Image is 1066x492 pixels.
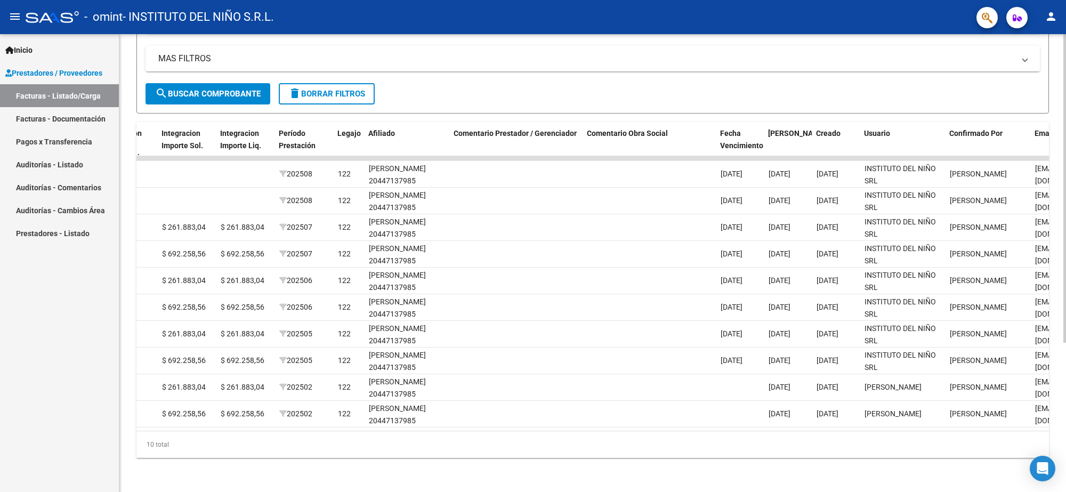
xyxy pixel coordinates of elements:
[1045,10,1057,23] mat-icon: person
[5,67,102,79] span: Prestadores / Proveedores
[279,329,312,338] span: 202505
[583,122,716,169] datatable-header-cell: Comentario Obra Social
[369,296,446,320] div: [PERSON_NAME] 20447137985
[369,269,446,294] div: [PERSON_NAME] 20447137985
[279,129,316,150] span: Período Prestación
[1035,129,1054,138] span: Email
[950,383,1007,391] span: [PERSON_NAME]
[274,122,333,169] datatable-header-cell: Período Prestación
[721,170,742,178] span: [DATE]
[162,329,206,338] span: $ 261.883,04
[338,275,351,287] div: 122
[369,216,446,240] div: [PERSON_NAME] 20447137985
[364,122,449,169] datatable-header-cell: Afiliado
[721,356,742,365] span: [DATE]
[9,10,21,23] mat-icon: menu
[865,191,936,212] span: INSTITUTO DEL NIÑO SRL
[769,329,790,338] span: [DATE]
[221,409,264,418] span: $ 692.258,56
[279,170,312,178] span: 202508
[817,303,838,311] span: [DATE]
[587,129,668,138] span: Comentario Obra Social
[158,53,1014,64] mat-panel-title: MAS FILTROS
[768,129,826,138] span: [PERSON_NAME]
[279,249,312,258] span: 202507
[338,301,351,313] div: 122
[221,329,264,338] span: $ 261.883,04
[764,122,812,169] datatable-header-cell: Fecha Confimado
[949,129,1003,138] span: Confirmado Por
[1030,456,1055,481] div: Open Intercom Messenger
[279,223,312,231] span: 202507
[950,329,1007,338] span: [PERSON_NAME]
[338,381,351,393] div: 122
[817,356,838,365] span: [DATE]
[449,122,583,169] datatable-header-cell: Comentario Prestador / Gerenciador
[769,249,790,258] span: [DATE]
[816,129,841,138] span: Creado
[950,303,1007,311] span: [PERSON_NAME]
[84,5,123,29] span: - omint
[220,129,261,150] span: Integracion Importe Liq.
[817,329,838,338] span: [DATE]
[216,122,274,169] datatable-header-cell: Integracion Importe Liq.
[865,351,936,372] span: INSTITUTO DEL NIÑO SRL
[865,297,936,318] span: INSTITUTO DEL NIÑO SRL
[337,129,361,138] span: Legajo
[812,122,860,169] datatable-header-cell: Creado
[162,276,206,285] span: $ 261.883,04
[369,163,446,187] div: [PERSON_NAME] 20447137985
[769,356,790,365] span: [DATE]
[5,44,33,56] span: Inicio
[161,129,203,150] span: Integracion Importe Sol.
[279,83,375,104] button: Borrar Filtros
[369,376,446,400] div: [PERSON_NAME] 20447137985
[369,189,446,214] div: [PERSON_NAME] 20447137985
[716,122,764,169] datatable-header-cell: Fecha Vencimiento
[721,223,742,231] span: [DATE]
[865,383,922,391] span: [PERSON_NAME]
[769,303,790,311] span: [DATE]
[146,46,1040,71] mat-expansion-panel-header: MAS FILTROS
[162,409,206,418] span: $ 692.258,56
[221,383,264,391] span: $ 261.883,04
[288,89,365,99] span: Borrar Filtros
[338,221,351,233] div: 122
[721,303,742,311] span: [DATE]
[950,409,1007,418] span: [PERSON_NAME]
[157,122,216,169] datatable-header-cell: Integracion Importe Sol.
[288,87,301,100] mat-icon: delete
[950,276,1007,285] span: [PERSON_NAME]
[333,122,364,169] datatable-header-cell: Legajo
[221,276,264,285] span: $ 261.883,04
[162,249,206,258] span: $ 692.258,56
[162,356,206,365] span: $ 692.258,56
[769,383,790,391] span: [DATE]
[720,129,763,150] span: Fecha Vencimiento
[221,249,264,258] span: $ 692.258,56
[369,243,446,267] div: [PERSON_NAME] 20447137985
[817,170,838,178] span: [DATE]
[721,196,742,205] span: [DATE]
[950,223,1007,231] span: [PERSON_NAME]
[721,276,742,285] span: [DATE]
[162,383,206,391] span: $ 261.883,04
[279,356,312,365] span: 202505
[279,383,312,391] span: 202502
[162,303,206,311] span: $ 692.258,56
[864,129,890,138] span: Usuario
[865,324,936,345] span: INSTITUTO DEL NIÑO SRL
[221,303,264,311] span: $ 692.258,56
[338,354,351,367] div: 122
[221,223,264,231] span: $ 261.883,04
[950,170,1007,178] span: [PERSON_NAME]
[338,328,351,340] div: 122
[817,276,838,285] span: [DATE]
[950,356,1007,365] span: [PERSON_NAME]
[721,249,742,258] span: [DATE]
[338,195,351,207] div: 122
[279,409,312,418] span: 202502
[769,170,790,178] span: [DATE]
[338,168,351,180] div: 122
[155,89,261,99] span: Buscar Comprobante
